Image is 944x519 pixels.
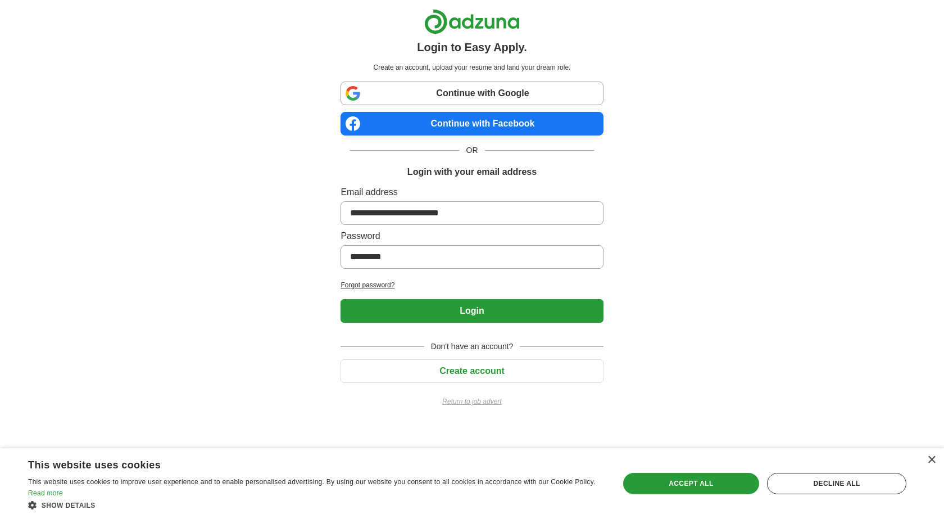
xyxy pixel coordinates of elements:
label: Email address [341,186,603,199]
a: Forgot password? [341,280,603,290]
span: Show details [42,502,96,509]
a: Create account [341,366,603,376]
span: OR [460,145,485,156]
p: Create an account, upload your resume and land your dream role. [343,62,601,73]
h1: Login to Easy Apply. [417,39,527,56]
span: Don't have an account? [424,341,520,353]
div: This website uses cookies [28,455,574,472]
button: Login [341,299,603,323]
div: Close [927,456,936,464]
label: Password [341,229,603,243]
h1: Login with your email address [407,165,537,179]
a: Continue with Google [341,82,603,105]
div: Show details [28,499,602,511]
img: Adzuna logo [424,9,520,34]
button: Create account [341,359,603,383]
div: Decline all [767,473,906,494]
a: Return to job advert [341,396,603,407]
span: This website uses cookies to improve user experience and to enable personalised advertising. By u... [28,478,596,486]
div: Accept all [623,473,759,494]
a: Continue with Facebook [341,112,603,136]
a: Read more, opens a new window [28,489,63,497]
